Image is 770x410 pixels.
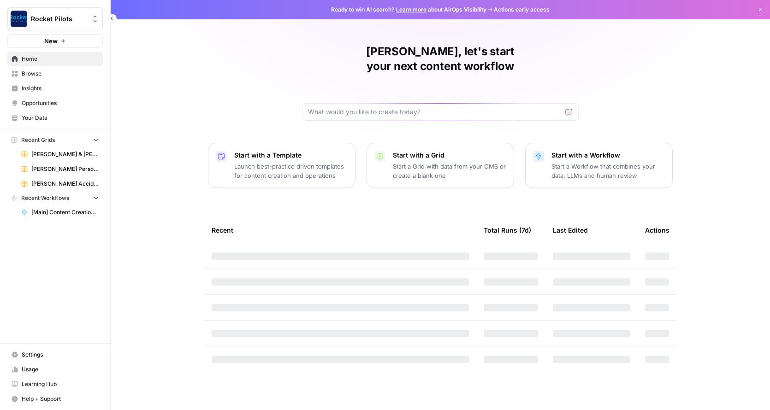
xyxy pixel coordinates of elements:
[7,392,103,406] button: Help + Support
[7,52,103,66] a: Home
[7,81,103,96] a: Insights
[393,162,506,180] p: Start a Grid with data from your CMS or create a blank one
[393,151,506,160] p: Start with a Grid
[7,133,103,147] button: Recent Grids
[525,143,673,188] button: Start with a WorkflowStart a Workflow that combines your data, LLMs and human review
[7,377,103,392] a: Learning Hub
[31,150,99,158] span: [PERSON_NAME] & [PERSON_NAME] [US_STATE] Car Accident Lawyers
[484,217,531,243] div: Total Runs (7d)
[7,111,103,125] a: Your Data
[22,84,99,93] span: Insights
[494,6,550,14] span: Actions early access
[234,151,348,160] p: Start with a Template
[7,66,103,81] a: Browse
[22,99,99,107] span: Opportunities
[17,205,103,220] a: [Main] Content Creation Article
[645,217,669,243] div: Actions
[22,365,99,374] span: Usage
[17,147,103,162] a: [PERSON_NAME] & [PERSON_NAME] [US_STATE] Car Accident Lawyers
[31,14,87,23] span: Rocket Pilots
[551,162,665,180] p: Start a Workflow that combines your data, LLMs and human review
[7,191,103,205] button: Recent Workflows
[302,44,579,74] h1: [PERSON_NAME], let's start your next content workflow
[44,36,58,46] span: New
[7,7,103,30] button: Workspace: Rocket Pilots
[31,208,99,217] span: [Main] Content Creation Article
[22,114,99,122] span: Your Data
[551,151,665,160] p: Start with a Workflow
[553,217,588,243] div: Last Edited
[7,362,103,377] a: Usage
[367,143,514,188] button: Start with a GridStart a Grid with data from your CMS or create a blank one
[396,6,426,13] a: Learn more
[31,165,99,173] span: [PERSON_NAME] Personal Injury & Car Accident Lawyers
[7,96,103,111] a: Opportunities
[7,34,103,48] button: New
[22,70,99,78] span: Browse
[22,395,99,403] span: Help + Support
[17,162,103,176] a: [PERSON_NAME] Personal Injury & Car Accident Lawyers
[22,380,99,388] span: Learning Hub
[22,55,99,63] span: Home
[208,143,355,188] button: Start with a TemplateLaunch best-practice driven templates for content creation and operations
[21,194,69,202] span: Recent Workflows
[331,6,486,14] span: Ready to win AI search? about AirOps Visibility
[234,162,348,180] p: Launch best-practice driven templates for content creation and operations
[22,351,99,359] span: Settings
[7,347,103,362] a: Settings
[308,107,562,117] input: What would you like to create today?
[31,180,99,188] span: [PERSON_NAME] Accident Attorneys
[212,217,469,243] div: Recent
[17,176,103,191] a: [PERSON_NAME] Accident Attorneys
[21,136,55,144] span: Recent Grids
[11,11,27,27] img: Rocket Pilots Logo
